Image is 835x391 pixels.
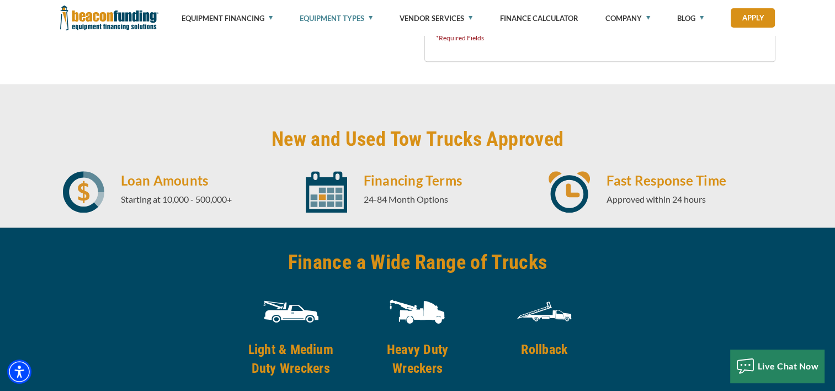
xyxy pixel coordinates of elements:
h4: Light & Medium Duty Wreckers [235,340,347,378]
button: Live Chat Now [730,350,825,383]
h4: Rollback [488,340,600,359]
h4: Loan Amounts [121,171,290,190]
h4: Heavy Duty Wreckers [361,340,474,378]
span: Approved within 24 hours [607,194,706,204]
span: 24-84 Month Options [364,194,448,204]
a: Apply [731,8,775,28]
div: Accessibility Menu [7,360,31,384]
p: *Required Fields [436,31,764,45]
h2: New and Used Tow Trucks Approved [60,126,775,152]
span: Live Chat Now [758,361,819,371]
img: icon [63,171,104,213]
h2: Finance a Wide Range of Trucks [288,250,547,275]
p: Starting at 10,000 - 500,000+ [121,193,290,206]
h4: Financing Terms [364,171,533,190]
h4: Fast Response Time [607,171,775,190]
